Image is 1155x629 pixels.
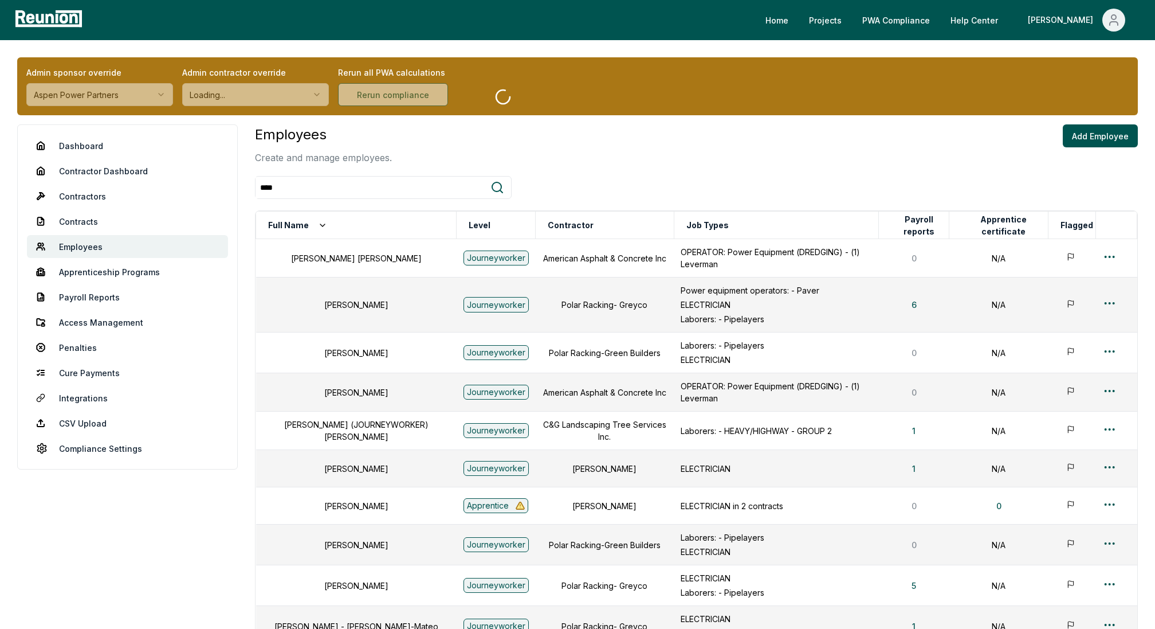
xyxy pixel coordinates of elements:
[1028,9,1098,32] div: [PERSON_NAME]
[26,67,173,79] label: Admin sponsor override
[256,239,457,278] td: [PERSON_NAME] [PERSON_NAME]
[941,9,1007,32] a: Help Center
[681,339,871,351] p: Laborers: - Pipelayers
[256,487,457,525] td: [PERSON_NAME]
[266,214,329,237] button: Full Name
[463,297,529,312] div: Journeyworker
[256,450,457,487] td: [PERSON_NAME]
[949,278,1048,333] td: N/A
[27,260,228,283] a: Apprenticeship Programs
[466,214,493,237] button: Level
[536,278,674,333] td: Polar Racking- Greyco
[463,578,529,593] div: Journeyworker
[684,214,731,237] button: Job Types
[681,532,871,544] p: Laborers: - Pipelayers
[27,437,228,460] a: Compliance Settings
[536,565,674,606] td: Polar Racking- Greyco
[256,412,457,450] td: [PERSON_NAME] (JOURNEYWORKER) [PERSON_NAME]
[987,494,1011,517] button: 0
[681,500,871,512] p: ELECTRICIAN in 2 contracts
[536,412,674,450] td: C&G Landscaping Tree Services Inc.
[463,345,529,360] div: Journeyworker
[949,525,1048,565] td: N/A
[536,333,674,373] td: Polar Racking-Green Builders
[681,572,871,584] p: ELECTRICIAN
[27,286,228,308] a: Payroll Reports
[681,246,871,270] p: OPERATOR: Power Equipment (DREDGING) - (1) Leverman
[182,67,329,79] label: Admin contractor override
[536,487,674,525] td: [PERSON_NAME]
[681,299,871,311] p: ELECTRICIAN
[800,9,851,32] a: Projects
[681,380,871,404] p: OPERATOR: Power Equipment (DREDGING) - (1) Leverman
[681,425,871,437] p: Laborers: - HEAVY/HIGHWAY - GROUP 2
[959,214,1048,237] button: Apprentice certificate
[338,67,485,79] label: Rerun all PWA calculations
[256,278,457,333] td: [PERSON_NAME]
[255,151,392,165] p: Create and manage employees.
[27,336,228,359] a: Penalties
[536,525,674,565] td: Polar Racking-Green Builders
[256,333,457,373] td: [PERSON_NAME]
[681,587,871,599] p: Laborers: - Pipelayers
[27,386,228,409] a: Integrations
[27,311,228,334] a: Access Management
[949,333,1048,373] td: N/A
[903,457,925,480] button: 1
[255,124,392,145] h3: Employees
[949,565,1048,606] td: N/A
[27,159,228,182] a: Contractor Dashboard
[681,313,871,325] p: Laborers: - Pipelayers
[949,239,1048,278] td: N/A
[27,412,228,435] a: CSV Upload
[463,423,529,438] div: Journeyworker
[463,537,529,552] div: Journeyworker
[681,463,871,475] p: ELECTRICIAN
[536,239,674,278] td: American Asphalt & Concrete Inc
[27,235,228,258] a: Employees
[681,613,871,625] p: ELECTRICIAN
[545,214,596,237] button: Contractor
[27,361,228,384] a: Cure Payments
[536,373,674,412] td: American Asphalt & Concrete Inc
[902,574,925,597] button: 5
[902,294,926,317] button: 6
[1063,124,1138,147] button: Add Employee
[27,210,228,233] a: Contracts
[27,185,228,208] a: Contractors
[681,284,871,296] p: Power equipment operators: - Paver
[949,412,1048,450] td: N/A
[463,461,529,476] div: Journeyworker
[949,450,1048,487] td: N/A
[463,251,529,265] div: Journeyworker
[889,214,949,237] button: Payroll reports
[681,546,871,558] p: ELECTRICIAN
[1058,214,1095,237] button: Flagged
[256,373,457,412] td: [PERSON_NAME]
[256,565,457,606] td: [PERSON_NAME]
[27,134,228,157] a: Dashboard
[853,9,939,32] a: PWA Compliance
[681,354,871,366] p: ELECTRICIAN
[1019,9,1134,32] button: [PERSON_NAME]
[463,385,529,400] div: Journeyworker
[756,9,797,32] a: Home
[949,373,1048,412] td: N/A
[536,450,674,487] td: [PERSON_NAME]
[903,419,925,442] button: 1
[463,498,528,513] div: Apprentice
[756,9,1144,32] nav: Main
[256,525,457,565] td: [PERSON_NAME]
